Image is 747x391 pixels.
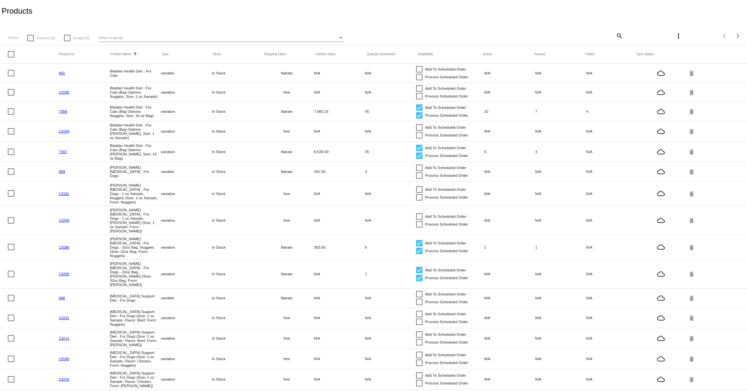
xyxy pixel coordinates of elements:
[586,88,637,96] mat-cell: N/A
[484,88,535,96] mat-cell: N/A
[483,52,492,56] button: Change sorting for TotalQuantityScheduledActive
[586,190,637,197] mat-cell: N/A
[425,351,466,359] span: Add To Scheduled Order
[586,69,637,77] mat-cell: N/A
[484,294,535,302] mat-cell: N/A
[535,127,586,135] mat-cell: N/A
[425,371,466,379] span: Add To Scheduled Order
[688,189,696,199] mat-icon: delete
[484,108,535,115] mat-cell: 10
[637,168,685,176] mat-icon: cloud_queue
[365,294,416,302] mat-cell: N/A
[110,84,161,100] mat-cell: Bladder Health Diet - For Cats (Bag Options: Nuggets, Size: 1 oz Sample)
[110,67,161,79] mat-cell: Bladder Health Diet - For Cats
[585,52,594,56] button: Change sorting for TotalQuantityFailed
[59,109,67,113] a: 7306
[535,294,586,302] mat-cell: N/A
[365,127,416,135] mat-cell: N/A
[425,338,468,346] span: Process Scheduled Order
[161,69,212,77] mat-cell: variable
[688,166,696,176] mat-icon: delete
[425,318,468,326] span: Process Scheduled Order
[59,90,69,94] a: 13195
[314,243,365,251] mat-cell: 303.60
[161,168,212,175] mat-cell: variable
[688,147,696,157] mat-icon: delete
[212,334,263,342] mat-cell: In Stock
[98,35,123,40] span: Select a group
[688,106,696,116] mat-icon: delete
[263,216,314,224] mat-cell: free
[59,316,69,320] a: 13191
[688,126,696,136] mat-icon: delete
[425,379,468,387] span: Process Scheduled Order
[637,243,685,251] mat-icon: cloud_queue
[688,68,696,78] mat-icon: delete
[161,334,212,342] mat-cell: variation
[731,29,744,42] button: Next page
[212,108,263,115] mat-cell: In Stock
[161,148,212,155] mat-cell: variation
[425,266,466,274] span: Add To Scheduled Order
[263,355,314,362] mat-cell: free
[535,270,586,278] mat-cell: N/A
[314,127,365,135] mat-cell: N/A
[212,168,263,175] mat-cell: In Stock
[675,32,682,40] mat-icon: more_vert
[637,189,685,197] mat-icon: cloud_queue
[365,168,416,175] mat-cell: 3
[59,245,69,249] a: 13180
[586,127,637,135] mat-cell: N/A
[688,374,696,384] mat-icon: delete
[484,148,535,155] mat-cell: 9
[425,298,468,306] span: Process Scheduled Order
[59,52,74,56] button: Change sorting for ExternalId
[59,296,65,300] a: 688
[425,290,466,298] span: Add To Scheduled Order
[535,148,586,155] mat-cell: 4
[365,270,416,278] mat-cell: 1
[212,88,263,96] mat-cell: In Stock
[688,242,696,252] mat-icon: delete
[73,34,90,42] span: Invalid (0)
[110,349,161,369] mat-cell: [MEDICAL_DATA] Support Diet - For Dogs (Size: 1 oz Sample, Flavor: Chicken, Form: Nuggets)
[586,108,637,115] mat-cell: 4
[161,294,212,302] mat-cell: variable
[535,243,586,251] mat-cell: 1
[484,69,535,77] mat-cell: N/A
[586,314,637,321] mat-cell: N/A
[425,144,466,152] span: Add To Scheduled Order
[425,310,466,318] span: Add To Scheduled Order
[586,168,637,175] mat-cell: N/A
[314,355,365,362] mat-cell: N/A
[263,270,314,278] mat-cell: flatrate
[314,108,365,115] mat-cell: 7,060.15
[161,190,212,197] mat-cell: variation
[110,308,161,328] mat-cell: [MEDICAL_DATA] Support Diet - For Dogs (Size: 1 oz Sample, Flavor: Beef, Form: Nuggets)
[484,216,535,224] mat-cell: N/A
[637,314,685,322] mat-icon: cloud_queue
[586,216,637,224] mat-cell: N/A
[484,168,535,175] mat-cell: N/A
[535,108,586,115] mat-cell: 7
[688,269,696,279] mat-icon: delete
[425,274,468,282] span: Process Scheduled Order
[59,272,69,276] a: 13205
[637,375,685,383] mat-icon: cloud_queue
[535,216,586,224] mat-cell: N/A
[161,314,212,321] mat-cell: variation
[263,334,314,342] mat-cell: free
[8,35,19,40] span: Show:
[2,7,32,16] h2: Products
[484,334,535,342] mat-cell: N/A
[263,314,314,321] mat-cell: free
[110,121,161,141] mat-cell: Bladder Health Diet - For Cats (Bag Options: [PERSON_NAME], Size: 1 oz Sample)
[212,69,263,77] mat-cell: In Stock
[315,52,336,56] button: Change sorting for LifetimeValue
[425,124,466,131] span: Add To Scheduled Order
[586,375,637,383] mat-cell: N/A
[688,313,696,323] mat-icon: delete
[36,34,55,42] span: Inactive (0)
[484,243,535,251] mat-cell: 1
[367,52,395,56] button: Change sorting for QuantityScheduled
